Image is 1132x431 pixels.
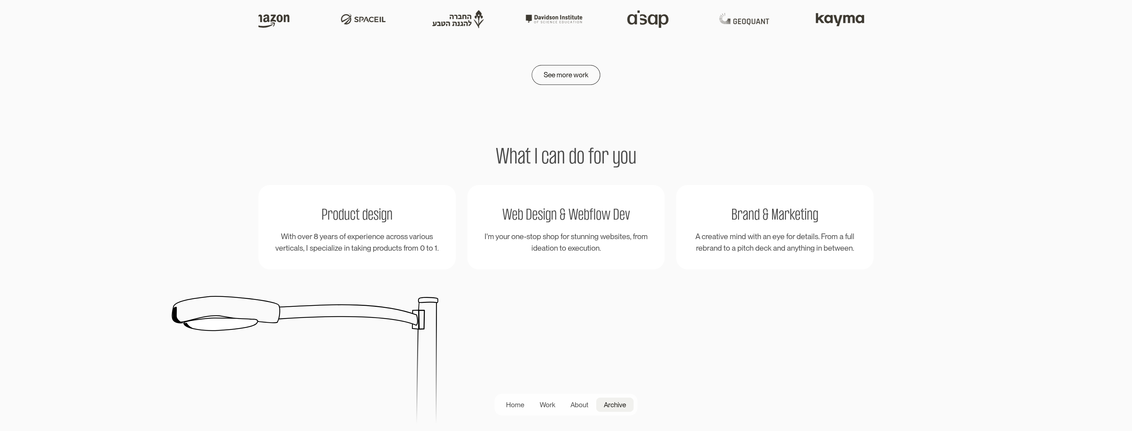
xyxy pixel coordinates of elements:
img: Amazon logo [237,3,298,35]
p: I'm your one-stop shop for stunning websites, from ideation to execution. [475,231,657,254]
p: A creative mind with an eye for details. From a full rebrand to a pitch deck and anything in betw... [684,231,866,254]
img: SPNI logo [428,8,489,30]
img: kayma logo [809,5,871,33]
h1: Brand & Marketing [731,208,818,223]
div: See more work [544,69,588,81]
h1: Web Design & Webflow Dev [502,208,630,223]
h1: Product design [322,208,393,223]
p: With over 8 years of experience across various verticals, I specialize in taking products from 0 ... [266,231,448,254]
img: aisap logo [618,1,680,38]
div: Work [540,400,555,410]
a: Home [498,398,532,412]
div: Home [506,400,524,410]
img: geoquant logo [714,10,775,28]
a: About [563,398,596,412]
div: About [570,400,588,410]
div: Archive [604,400,626,410]
img: davidson institute logo [523,11,585,27]
a: Work [532,398,563,412]
img: space IL logo [332,8,394,30]
a: Archive [596,398,634,412]
h1: What I can do for you [496,146,637,169]
a: See more work [532,65,600,85]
